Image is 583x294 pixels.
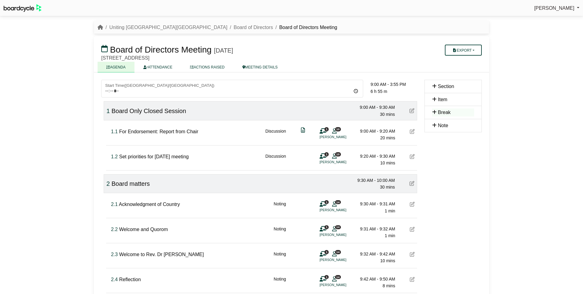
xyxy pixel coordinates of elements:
[352,128,395,134] div: 9:00 AM - 9:20 AM
[274,226,286,239] div: Noting
[324,275,329,279] span: 1
[438,123,448,128] span: Note
[320,282,365,288] li: [PERSON_NAME]
[119,227,168,232] span: Welcome and Quorom
[335,275,341,279] span: 14
[335,127,341,131] span: 10
[324,200,329,204] span: 1
[274,251,286,264] div: Noting
[324,152,329,156] span: 1
[380,160,395,165] span: 10 mins
[111,227,118,232] span: Click to fine tune number
[119,154,189,159] span: Set priorities for [DATE] meeting
[380,135,395,140] span: 20 mins
[352,226,395,232] div: 9:31 AM - 9:32 AM
[234,62,287,72] a: MEETING DETAILS
[106,180,110,187] span: Click to fine tune number
[324,127,329,131] span: 1
[320,232,365,237] li: [PERSON_NAME]
[111,277,118,282] span: Click to fine tune number
[352,200,395,207] div: 9:30 AM - 9:31 AM
[320,208,365,213] li: [PERSON_NAME]
[438,84,454,89] span: Section
[119,252,204,257] span: Welcome to Rev. Dr [PERSON_NAME]
[380,185,395,189] span: 30 mins
[438,97,447,102] span: Item
[320,257,365,263] li: [PERSON_NAME]
[352,276,395,282] div: 9:42 AM - 9:50 AM
[352,251,395,257] div: 9:32 AM - 9:42 AM
[274,276,286,289] div: Noting
[265,153,286,167] div: Discussion
[335,200,341,204] span: 14
[111,252,118,257] span: Click to fine tune number
[273,24,337,31] li: Board of Directors Meeting
[119,202,180,207] span: Acknowledgment of Country
[320,134,365,140] li: [PERSON_NAME]
[101,55,149,61] span: [STREET_ADDRESS]
[4,4,41,12] img: BoardcycleBlackGreen-aaafeed430059cb809a45853b8cf6d952af9d84e6e89e1f1685b34bfd5cb7d64.svg
[383,283,395,288] span: 8 mins
[534,6,574,11] span: [PERSON_NAME]
[324,225,329,229] span: 1
[111,154,118,159] span: Click to fine tune number
[324,250,329,254] span: 1
[214,47,233,54] div: [DATE]
[110,45,212,54] span: Board of Directors Meeting
[265,128,286,141] div: Discussion
[370,89,387,94] span: 6 h 55 m
[370,81,417,88] div: 9:00 AM - 3:55 PM
[385,233,395,238] span: 1 min
[320,160,365,165] li: [PERSON_NAME]
[112,180,150,187] span: Board matters
[380,258,395,263] span: 10 mins
[380,112,395,117] span: 30 mins
[112,108,186,114] span: Board Only Closed Session
[352,153,395,160] div: 9:20 AM - 9:30 AM
[98,24,337,31] nav: breadcrumb
[98,62,134,72] a: AGENDA
[119,129,199,134] span: For Endorsement: Report from Chair
[335,225,341,229] span: 14
[385,208,395,213] span: 1 min
[274,200,286,214] div: Noting
[181,62,233,72] a: ACTIONS RAISED
[111,129,118,134] span: Click to fine tune number
[352,177,395,184] div: 9:30 AM - 10:00 AM
[335,250,341,254] span: 14
[106,108,110,114] span: Click to fine tune number
[445,45,482,56] button: Export
[109,25,227,30] a: Uniting [GEOGRAPHIC_DATA][GEOGRAPHIC_DATA]
[111,202,118,207] span: Click to fine tune number
[534,4,579,12] a: [PERSON_NAME]
[119,277,141,282] span: Reflection
[352,104,395,111] div: 9:00 AM - 9:30 AM
[234,25,273,30] a: Board of Directors
[134,62,181,72] a: ATTENDANCE
[335,152,341,156] span: 10
[438,110,451,115] span: Break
